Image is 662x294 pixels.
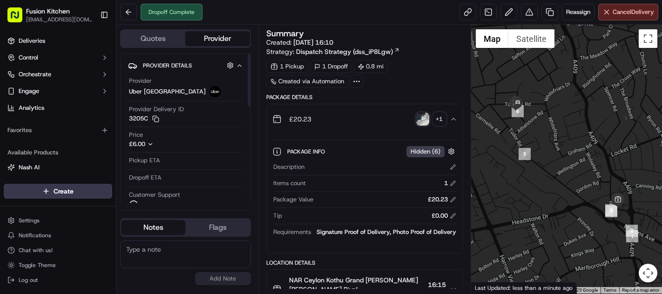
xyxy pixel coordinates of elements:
button: Reassign [562,4,594,20]
div: Location Details [266,259,463,267]
a: Report a map error [622,287,659,293]
span: Provider [129,77,152,85]
div: 1 Dropoff [310,60,352,73]
button: Fusion Kitchen[EMAIL_ADDRESS][DOMAIN_NAME] [4,4,96,26]
div: 1 [626,230,638,242]
span: Requirements [273,228,311,236]
div: £20.23 [428,195,456,204]
div: 6 [512,105,524,117]
span: £6.00 [129,140,145,148]
span: Settings [19,217,40,224]
a: Dispatch Strategy (dss_iP8Lgw) [296,47,400,56]
div: Last Updated: less than a minute ago [471,282,577,294]
span: Control [19,53,38,62]
span: Create [54,187,74,196]
div: Signature Proof of Delivery, Photo Proof of Delivery [315,228,456,236]
div: 2 [626,225,638,237]
h3: Summary [266,29,304,38]
button: Toggle Theme [4,259,112,272]
div: Strategy: [266,47,400,56]
div: Favorites [4,123,112,138]
span: Hidden ( 6 ) [411,147,440,156]
div: Package Details [266,94,463,101]
span: Pickup ETA [129,156,160,165]
span: Package Value [273,195,313,204]
span: Chat with us! [19,247,53,254]
span: Orchestrate [19,70,51,79]
div: + 1 [433,113,446,126]
button: £20.23photo_proof_of_delivery image+1 [267,104,463,134]
span: Description [273,163,304,171]
span: 16:15 [426,280,446,289]
div: 1 Pickup [266,60,308,73]
span: Items count [273,179,306,187]
button: Engage [4,84,112,99]
button: Toggle fullscreen view [639,29,657,48]
button: Show street map [476,29,508,48]
span: [DATE] 16:10 [293,38,333,47]
span: £20.23 [289,114,311,124]
span: Tip [273,212,282,220]
span: Provider Delivery ID [129,105,184,114]
img: photo_proof_of_delivery image [416,113,429,126]
span: Uber [GEOGRAPHIC_DATA] [129,87,206,96]
button: Hidden (6) [406,146,457,157]
img: Google [473,281,504,294]
span: NAR Ceylon Kothu Grand [PERSON_NAME] [PERSON_NAME] Riyal [289,275,422,294]
button: Notifications [4,229,112,242]
div: £20.23photo_proof_of_delivery image+1 [267,134,463,253]
button: [EMAIL_ADDRESS][DOMAIN_NAME] [26,16,93,23]
div: 1 [444,179,456,187]
span: Price [129,131,143,139]
span: Provider Details [143,62,192,69]
button: photo_proof_of_delivery image+1 [416,113,446,126]
span: Created: [266,38,333,47]
a: Created via Automation [266,75,348,88]
div: 0.8 mi [354,60,388,73]
button: Fusion Kitchen [26,7,70,16]
button: Settings [4,214,112,227]
button: £6.00 [129,140,211,148]
a: Nash AI [7,163,108,172]
span: Reassign [566,8,590,16]
span: Deliveries [19,37,45,45]
span: Nash AI [19,163,40,172]
button: Log out [4,274,112,287]
button: Provider Details [128,58,243,73]
span: Analytics [19,104,44,112]
button: CancelDelivery [598,4,658,20]
span: Customer Support [129,191,180,199]
button: Create [4,184,112,199]
button: Nash AI [4,160,112,175]
button: Flags [185,220,250,235]
button: Chat with us! [4,244,112,257]
a: Open this area in Google Maps (opens a new window) [473,281,504,294]
div: £0.00 [432,212,456,220]
button: Provider [185,31,250,46]
button: Quotes [121,31,185,46]
span: Log out [19,276,38,284]
div: 5 [519,148,531,160]
span: Cancel Delivery [613,8,654,16]
span: Engage [19,87,39,95]
a: Analytics [4,100,112,115]
button: Control [4,50,112,65]
button: Orchestrate [4,67,112,82]
a: Deliveries [4,33,112,48]
button: Show satellite imagery [508,29,554,48]
span: Dispatch Strategy (dss_iP8Lgw) [296,47,393,56]
button: 3205C [129,114,159,123]
span: Dropoff ETA [129,174,162,182]
a: Terms (opens in new tab) [603,287,616,293]
button: Notes [121,220,185,235]
button: Map camera controls [639,264,657,282]
span: Notifications [19,232,51,239]
div: Available Products [4,145,112,160]
div: 4 [605,204,617,216]
span: Toggle Theme [19,261,56,269]
span: Package Info [287,148,327,155]
img: uber-new-logo.jpeg [209,86,221,97]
